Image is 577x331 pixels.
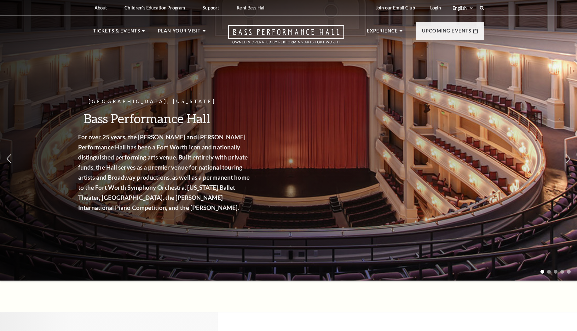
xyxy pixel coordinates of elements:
p: Children's Education Program [124,5,185,10]
p: About [95,5,107,10]
p: Experience [367,27,398,38]
strong: For over 25 years, the [PERSON_NAME] and [PERSON_NAME] Performance Hall has been a Fort Worth ico... [91,133,262,211]
p: Tickets & Events [93,27,141,38]
p: Rent Bass Hall [237,5,266,10]
p: Support [203,5,219,10]
h3: Bass Performance Hall [91,110,264,126]
p: [GEOGRAPHIC_DATA], [US_STATE] [91,98,264,106]
select: Select: [451,5,474,11]
p: Upcoming Events [422,27,472,38]
p: Plan Your Visit [158,27,201,38]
